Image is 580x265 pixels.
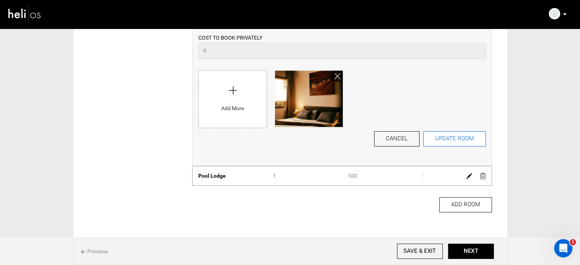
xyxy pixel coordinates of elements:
button: NEXT [448,244,494,259]
a: Remove [332,71,343,82]
iframe: Intercom live chat [554,239,572,257]
button: ADD ROOM [439,197,492,212]
span: Previous [81,247,108,255]
button: CANCEL [374,131,419,146]
img: fc52db69b3a19e9a77f080674d610732.png [549,8,560,19]
img: heli-logo [8,4,42,24]
img: delete.svg [480,173,486,179]
button: UPDATE ROOM [423,131,486,146]
div: 100 [342,172,417,180]
label: Cost to Book Privately [198,34,262,42]
div: 1 [267,172,342,180]
img: back%20icon.svg [81,250,85,254]
input: SAVE & EXIT [397,244,443,259]
span: - [423,173,424,179]
span: 1 [570,239,576,245]
input: Cost to Book Privately [198,43,486,59]
img: ef08fd136316d7949db81e02794a8759.png [275,71,343,127]
p: WestPoint Bungalows present a harmonious blend of nature, privacy and comfort. [8,21,279,29]
img: edit.svg [466,173,472,179]
p: The Lodges are equipped with a flat screen TV, private bathroom. On the ground floor a queen size... [8,34,279,50]
span: Pool Lodge [198,173,226,179]
p: Soak up the majestic spectacle of nature, comfortably seated in front of your bungalow. [8,8,279,16]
